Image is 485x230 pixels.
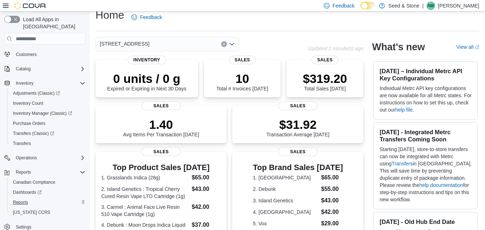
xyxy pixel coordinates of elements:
[101,186,189,200] dt: 2. Island Genetics : Tropical Cherry Cured Resin Vape LTO Cartridge (1g)
[10,178,58,187] a: Canadian Compliance
[229,56,256,64] span: Sales
[10,99,46,108] a: Inventory Count
[192,185,221,193] dd: $43.00
[10,188,45,197] a: Dashboards
[332,2,354,9] span: Feedback
[13,50,85,58] span: Customers
[10,198,85,207] span: Reports
[128,56,166,64] span: Inventory
[10,129,85,138] span: Transfers (Classic)
[13,50,39,59] a: Customers
[1,78,88,88] button: Inventory
[13,79,36,88] button: Inventory
[13,65,85,73] span: Catalog
[10,119,48,128] a: Purchase Orders
[1,167,88,177] button: Reports
[141,102,181,110] span: Sales
[303,71,347,91] div: Total Sales [DATE]
[107,71,186,86] p: 0 units / 0 g
[427,1,434,10] span: AW
[426,1,435,10] div: Alex Wang
[10,139,85,148] span: Transfers
[16,80,33,86] span: Inventory
[123,117,199,132] p: 1.40
[379,128,472,143] h3: [DATE] - Integrated Metrc Transfers Coming Soon
[253,163,343,172] h3: Top Brand Sales [DATE]
[20,16,85,30] span: Load All Apps in [GEOGRAPHIC_DATA]
[13,90,60,96] span: Adjustments (Classic)
[7,207,88,217] button: [US_STATE] CCRS
[379,85,472,113] p: Individual Metrc API key configurations are now available for all Metrc states. For instructions ...
[10,89,85,98] span: Adjustments (Classic)
[7,139,88,149] button: Transfers
[129,10,165,24] a: Feedback
[101,203,189,218] dt: 3. Carmel : Animal Face Live Resin 510 Vape Cartridge (1g)
[253,220,318,227] dt: 5. Vox
[192,203,221,211] dd: $42.00
[100,39,149,48] span: [STREET_ADDRESS]
[16,169,31,175] span: Reports
[229,41,235,47] button: Open list of options
[253,174,318,181] dt: 1. [GEOGRAPHIC_DATA]
[303,71,347,86] p: $319.20
[321,196,343,205] dd: $43.00
[266,117,330,137] div: Transaction Average [DATE]
[13,168,85,177] span: Reports
[13,141,31,146] span: Transfers
[13,189,42,195] span: Dashboards
[16,224,31,230] span: Settings
[13,79,85,88] span: Inventory
[10,208,53,217] a: [US_STATE] CCRS
[101,174,189,181] dt: 1. Grasslands Indica (28g)
[372,41,425,53] h2: What's new
[192,221,221,229] dd: $37.00
[13,154,40,162] button: Operations
[278,147,318,156] span: Sales
[7,177,88,187] button: Canadian Compliance
[14,2,47,9] img: Cova
[422,1,424,10] p: |
[13,121,46,126] span: Purchase Orders
[360,9,361,10] span: Dark Mode
[395,107,412,113] a: help file
[308,46,363,51] p: Updated 1 minute(s) ago
[312,56,339,64] span: Sales
[321,208,343,216] dd: $42.00
[107,71,186,91] div: Expired or Expiring in Next 30 Days
[10,119,85,128] span: Purchase Orders
[10,99,85,108] span: Inventory Count
[13,179,55,185] span: Canadian Compliance
[7,118,88,128] button: Purchase Orders
[7,98,88,108] button: Inventory Count
[253,197,318,204] dt: 3. Island Genetics
[10,109,75,118] a: Inventory Manager (Classic)
[13,210,50,215] span: [US_STATE] CCRS
[95,8,124,22] h1: Home
[379,146,472,203] p: Starting [DATE], store-to-store transfers can now be integrated with Metrc using in [GEOGRAPHIC_D...
[192,173,221,182] dd: $65.00
[1,64,88,74] button: Catalog
[7,88,88,98] a: Adjustments (Classic)
[10,129,57,138] a: Transfers (Classic)
[7,108,88,118] a: Inventory Manager (Classic)
[1,49,88,59] button: Customers
[360,2,376,9] input: Dark Mode
[10,198,31,207] a: Reports
[13,154,85,162] span: Operations
[10,208,85,217] span: Washington CCRS
[13,100,43,106] span: Inventory Count
[16,155,37,161] span: Operations
[221,41,227,47] button: Clear input
[321,185,343,193] dd: $55.00
[7,187,88,197] a: Dashboards
[475,45,479,50] svg: External link
[216,71,268,86] p: 10
[253,186,318,193] dt: 2. Debunk
[438,1,479,10] p: [PERSON_NAME]
[266,117,330,132] p: $31.92
[1,153,88,163] button: Operations
[419,182,463,188] a: help documentation
[10,178,85,187] span: Canadian Compliance
[10,89,63,98] a: Adjustments (Classic)
[379,67,472,82] h3: [DATE] – Individual Metrc API Key Configurations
